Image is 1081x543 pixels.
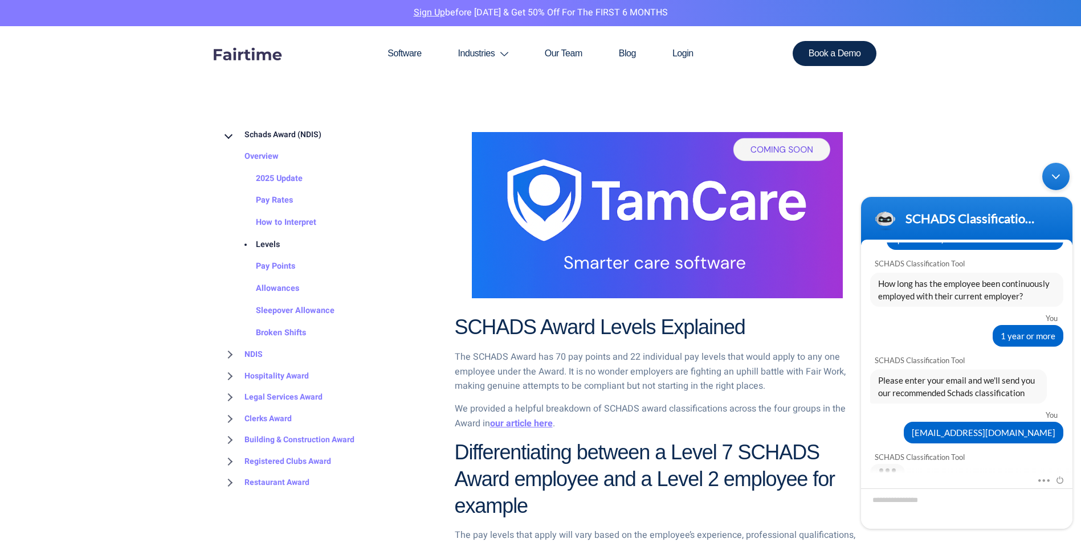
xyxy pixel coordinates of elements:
a: our article here [490,417,553,430]
a: Our Team [527,26,601,81]
a: Registered Clubs Award [222,451,331,472]
a: Legal Services Award [222,386,323,408]
a: Overview [222,146,279,168]
a: Clerks Award [222,408,292,430]
a: Industries [440,26,527,81]
a: Sign Up [414,6,445,19]
div: BROWSE TOPICS [222,100,438,493]
a: Login [654,26,712,81]
a: Schads Award (NDIS) [222,124,321,146]
a: Sleepover Allowance [233,300,335,322]
a: Pay Points [233,256,295,278]
a: Blog [601,26,654,81]
a: Building & Construction Award [222,429,354,451]
a: How to Interpret [233,212,316,234]
a: 2025 Update [233,168,303,190]
p: before [DATE] & Get 50% Off for the FIRST 6 MONTHS [9,6,1072,20]
a: Pay Rates [233,190,293,212]
a: NDIS [222,344,263,365]
span: Book a Demo [809,49,861,58]
a: Allowances [233,278,299,300]
strong: SCHADS Award Levels Explained [455,315,745,339]
a: Levels [233,234,280,256]
strong: Differentiating between a Level 7 SCHADS Award employee and a Level 2 employee for example [455,441,835,517]
p: We provided a helpful breakdown of SCHADS award classifications across the four groups in the Awa... [455,402,860,431]
iframe: SalesIQ Chatwindow [855,157,1078,534]
a: Restaurant Award [222,472,309,493]
a: Broken Shifts [233,322,306,344]
a: Hospitality Award [222,365,309,387]
a: Book a Demo [793,41,877,66]
nav: BROWSE TOPICS [222,124,438,493]
a: Software [369,26,439,81]
p: The SCHADS Award has 70 pay points and 22 individual pay levels that would apply to any one emplo... [455,350,860,394]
